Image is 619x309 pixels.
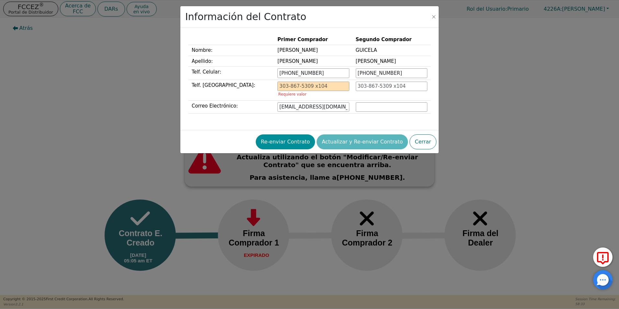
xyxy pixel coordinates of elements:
td: Telf. [GEOGRAPHIC_DATA]: [188,80,274,100]
input: 303-867-5309 x104 [277,82,349,91]
input: 303-867-5309 x104 [356,82,427,91]
input: 303-867-5309 x104 [277,68,349,78]
h2: Información del Contrato [185,11,306,23]
td: Apellido: [188,56,274,67]
p: Requiere valor [278,93,348,96]
td: Nombre: [188,45,274,56]
button: Cerrar [410,134,436,149]
td: [PERSON_NAME] [274,56,352,67]
td: Correo Electrónico: [188,100,274,114]
td: GUICELA [353,45,431,56]
button: Close [431,14,437,20]
button: Reportar Error a FCC [593,247,613,267]
th: Segundo Comprador [353,34,431,45]
td: [PERSON_NAME] [353,56,431,67]
td: Telf. Celular: [188,67,274,80]
th: Primer Comprador [274,34,352,45]
input: 303-867-5309 x104 [356,68,427,78]
button: Re-enviar Contrato [256,134,315,149]
td: [PERSON_NAME] [274,45,352,56]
